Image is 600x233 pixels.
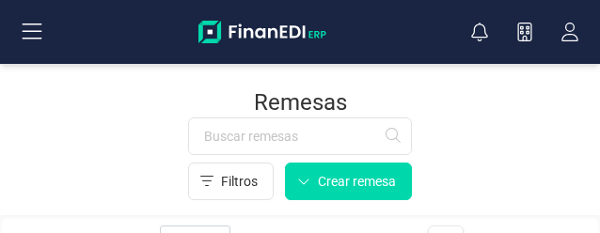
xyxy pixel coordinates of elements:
button: Crear remesa [285,163,412,200]
button: Filtros [188,163,274,200]
input: Buscar remesas [188,117,412,155]
span: Crear remesa [318,172,396,191]
p: Remesas [254,87,347,117]
span: Filtros [221,172,258,191]
img: Logo Finanedi [198,21,326,43]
